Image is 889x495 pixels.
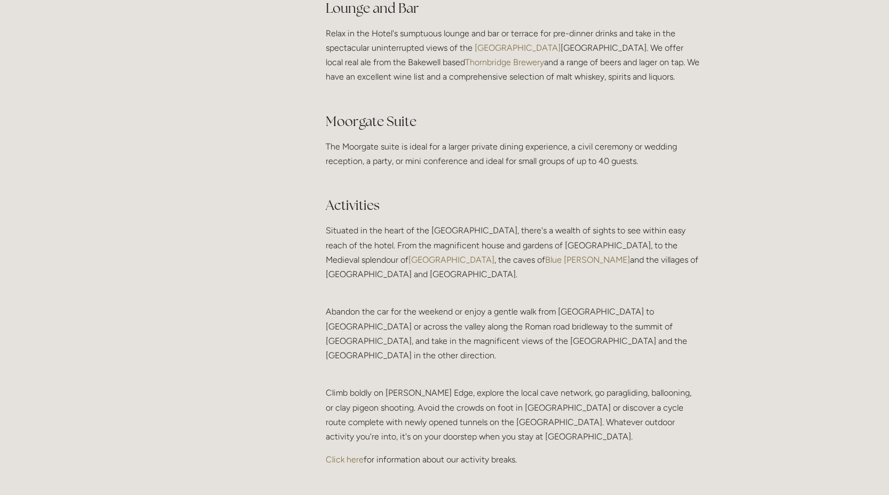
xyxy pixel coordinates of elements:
[545,255,630,265] a: Blue [PERSON_NAME]
[326,139,700,183] p: The Moorgate suite is ideal for a larger private dining experience, a civil ceremony or wedding r...
[326,26,700,99] p: Relax in the Hotel's sumptuous lounge and bar or terrace for pre-dinner drinks and take in the sp...
[326,223,700,281] p: Situated in the heart of the [GEOGRAPHIC_DATA], there's a wealth of sights to see within easy rea...
[326,196,700,215] h2: Activities
[408,255,494,265] a: [GEOGRAPHIC_DATA]
[326,452,700,467] p: for information about our activity breaks.
[326,454,364,465] a: Click here
[465,57,544,67] a: Thornbridge Brewery
[326,371,700,444] p: Climb boldly on [PERSON_NAME] Edge, explore the local cave network, go paragliding, ballooning, o...
[326,290,700,363] p: Abandon the car for the weekend or enjoy a gentle walk from [GEOGRAPHIC_DATA] to [GEOGRAPHIC_DATA...
[473,43,561,53] a: [GEOGRAPHIC_DATA]
[326,112,700,131] h2: Moorgate Suite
